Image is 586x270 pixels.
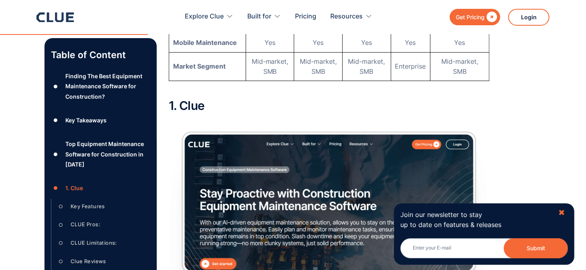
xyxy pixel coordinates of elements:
td: Yes [430,34,489,52]
div: ○ [56,201,66,213]
p: Join our newsletter to stay up to date on features & releases [400,210,551,230]
a: ●Top Equipment Maintenance Software for Construction in [DATE] [51,139,150,169]
td: Mid-market, SMB [246,52,294,81]
div: Key Features [71,201,105,211]
div: ○ [56,237,66,249]
a: ●1. Clue [51,182,150,194]
div: Built for [247,4,271,29]
div: ○ [56,219,66,231]
button: Submit [504,238,568,258]
div: ● [51,148,61,160]
div: 1. Clue [65,183,83,193]
a: Login [508,9,550,26]
div: Key Takeaways [65,115,107,125]
td: Mid-market, SMB [342,52,391,81]
div: Explore Clue [185,4,224,29]
div: Top Equipment Maintenance Software for Construction in [DATE] [65,139,150,169]
a: Pricing [295,4,316,29]
a: ○CLUE Pros: [56,219,144,231]
div: CLUE Limitations: [71,238,117,248]
div: ● [51,182,61,194]
td: Yes [342,34,391,52]
td: Yes [246,34,294,52]
a: ○CLUE Limitations: [56,237,144,249]
a: ●Key Takeaways [51,114,150,126]
div: ✖ [558,208,565,218]
a: Get Pricing [450,9,500,25]
div: ● [51,80,61,92]
a: ○Key Features [56,201,144,213]
td: Yes [391,34,430,52]
div: Built for [247,4,281,29]
div: Get Pricing [456,12,485,22]
div: Clue Reviews [71,256,106,266]
td: Yes [294,34,342,52]
td: Mobile Maintenance [169,34,246,52]
div:  [485,12,497,22]
div: Resources [330,4,363,29]
div: Resources [330,4,372,29]
div: ○ [56,255,66,267]
p: ‍ [169,81,489,91]
td: Mid-market, SMB [430,52,489,81]
h2: 1. Clue [169,99,489,112]
td: Enterprise [391,52,430,81]
a: ○Clue Reviews [56,255,144,267]
div: Finding The Best Equipment Maintenance Software for Construction? [65,71,150,102]
div: Explore Clue [185,4,233,29]
div: ● [51,114,61,126]
div: CLUE Pros: [71,219,100,229]
input: Enter your E-mail [400,238,568,258]
p: Table of Content [51,49,150,61]
td: Market Segment [169,52,246,81]
td: Mid-market, SMB [294,52,342,81]
a: ●Finding The Best Equipment Maintenance Software for Construction? [51,71,150,102]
